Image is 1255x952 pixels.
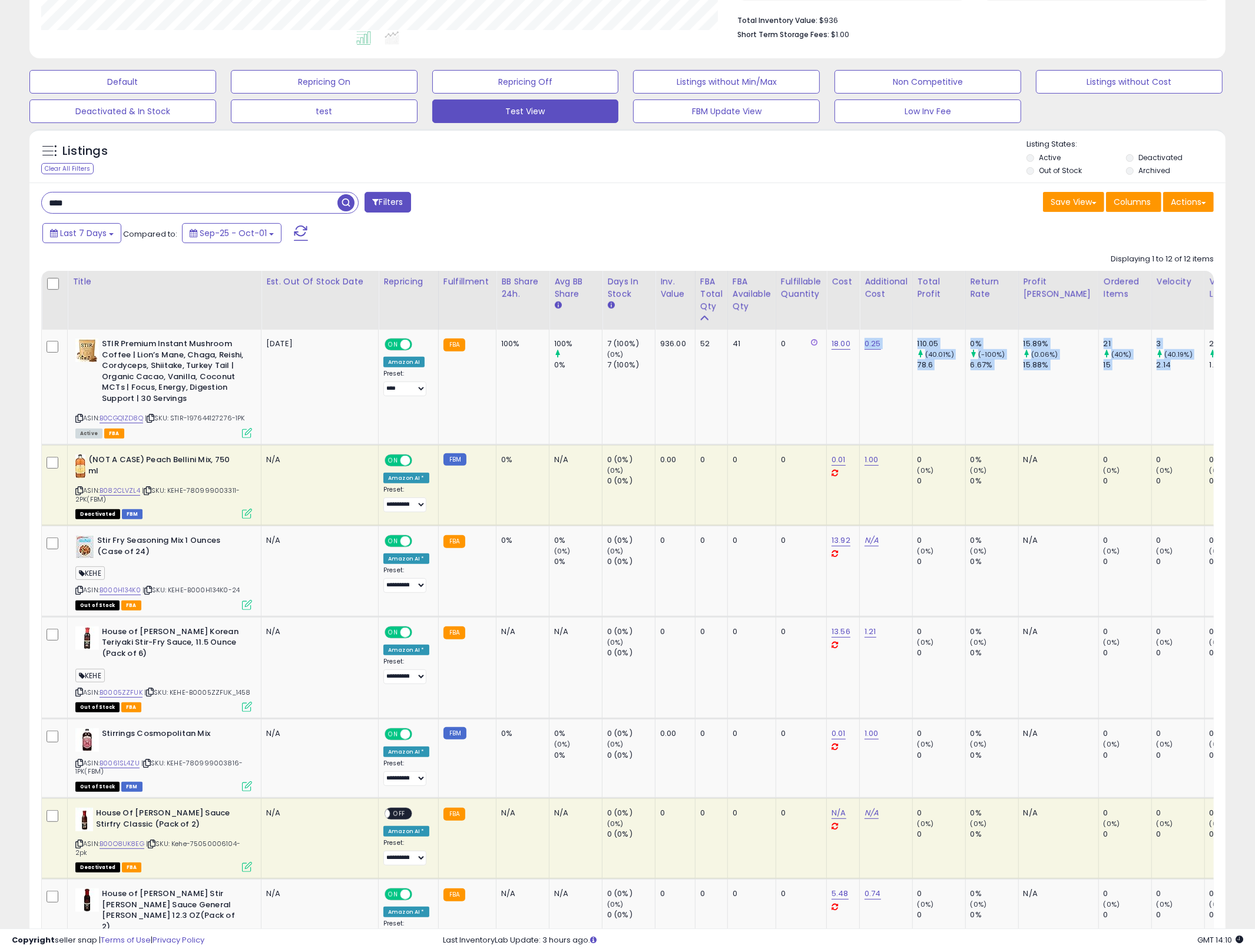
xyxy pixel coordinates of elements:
[266,626,369,637] p: N/A
[971,739,987,749] small: (0%)
[1024,728,1090,739] div: N/A
[1104,276,1147,300] div: Ordered Items
[1104,808,1151,818] div: 0
[383,566,429,593] div: Preset:
[1024,360,1098,370] div: 15.88%
[390,809,409,819] span: OFF
[733,626,767,637] div: 0
[383,826,429,837] div: Amazon AI *
[607,638,624,647] small: (0%)
[1104,648,1151,658] div: 0
[1031,350,1058,359] small: (0.06%)
[231,99,418,123] button: test
[1104,556,1151,567] div: 0
[781,728,817,739] div: 0
[918,360,965,370] div: 78.6
[231,70,418,94] button: Repricing On
[443,626,465,639] small: FBA
[383,473,429,483] div: Amazon AI *
[75,455,252,518] div: ASIN:
[1024,535,1090,546] div: N/A
[865,535,879,546] a: N/A
[1157,476,1204,486] div: 0
[121,601,141,611] span: FBA
[865,728,879,739] a: 1.00
[75,702,120,712] span: All listings that are currently out of stock and unavailable for purchase on Amazon
[607,476,655,486] div: 0 (0%)
[75,669,105,682] span: KEHE
[443,276,491,288] div: Fulfillment
[700,276,723,313] div: FBA Total Qty
[386,536,400,546] span: ON
[121,782,143,792] span: FBM
[607,648,655,658] div: 0 (0%)
[1210,819,1226,828] small: (0%)
[1157,276,1200,288] div: Velocity
[1024,339,1098,349] div: 15.89%
[102,626,245,662] b: House of [PERSON_NAME] Korean Teriyaki Stir-Fry Sauce, 11.5 Ounce (Pack of 6)
[733,808,767,818] div: 0
[832,728,846,739] a: 0.01
[443,453,466,466] small: FBM
[918,546,934,556] small: (0%)
[42,223,121,243] button: Last 7 Days
[971,728,1018,739] div: 0%
[918,819,934,828] small: (0%)
[75,758,243,776] span: | SKU: KEHE-780999003816-1PK(FBM)
[737,12,1205,26] li: $936
[1104,476,1151,486] div: 0
[971,455,1018,465] div: 0%
[1039,152,1061,162] label: Active
[1210,466,1226,475] small: (0%)
[122,509,143,519] span: FBM
[100,758,140,768] a: B0061SL4ZU
[700,535,718,546] div: 0
[266,276,373,288] div: Est. Out Of Stock Date
[700,626,718,637] div: 0
[607,466,624,475] small: (0%)
[918,808,965,818] div: 0
[1106,192,1161,212] button: Columns
[918,339,965,349] div: 110.05
[75,535,252,609] div: ASIN:
[1104,819,1120,828] small: (0%)
[1157,819,1173,828] small: (0%)
[501,728,540,739] div: 0%
[918,750,965,761] div: 0
[865,888,881,900] a: 0.74
[1104,739,1120,749] small: (0%)
[971,750,1018,761] div: 0%
[607,276,650,300] div: Days In Stock
[365,192,410,213] button: Filters
[1164,350,1193,359] small: (40.19%)
[102,339,245,407] b: STIR Premium Instant Mushroom Coffee | Lion’s Mane, Chaga, Reishi, Cordyceps, Shiitake, Turkey Ta...
[410,729,429,739] span: OFF
[865,338,881,350] a: 0.25
[75,626,252,711] div: ASIN:
[660,535,686,546] div: 0
[737,29,829,39] b: Short Term Storage Fees:
[1210,638,1226,647] small: (0%)
[75,808,93,831] img: 41n5OuDZDJL._SL40_.jpg
[443,535,465,548] small: FBA
[1157,648,1204,658] div: 0
[1157,535,1204,546] div: 0
[75,728,252,790] div: ASIN:
[501,808,540,818] div: N/A
[182,223,282,243] button: Sep-25 - Oct-01
[501,339,540,349] div: 100%
[1104,455,1151,465] div: 0
[101,934,151,946] a: Terms of Use
[29,70,216,94] button: Default
[432,70,619,94] button: Repricing Off
[918,626,965,637] div: 0
[1024,808,1090,818] div: N/A
[554,556,602,567] div: 0%
[918,466,934,475] small: (0%)
[1104,535,1151,546] div: 0
[100,486,140,496] a: B082CLVZL4
[1024,626,1090,637] div: N/A
[75,339,252,437] div: ASIN:
[607,808,655,818] div: 0 (0%)
[443,339,465,351] small: FBA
